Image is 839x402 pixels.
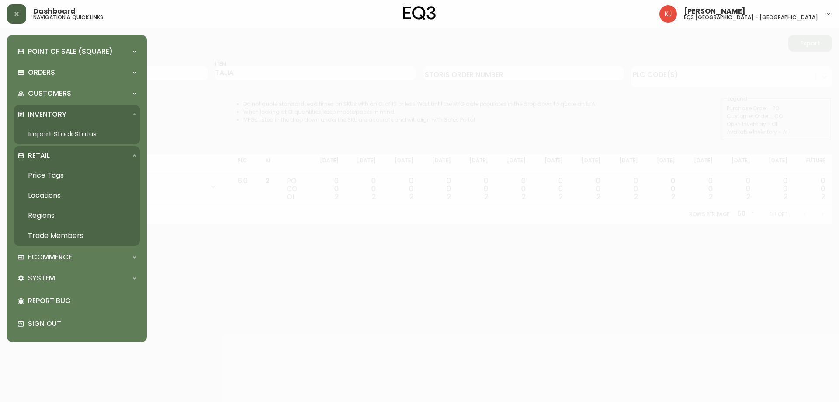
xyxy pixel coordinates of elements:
[14,312,140,335] div: Sign Out
[14,206,140,226] a: Regions
[684,15,818,20] h5: eq3 [GEOGRAPHIC_DATA] - [GEOGRAPHIC_DATA]
[14,124,140,144] a: Import Stock Status
[14,165,140,185] a: Price Tags
[14,248,140,267] div: Ecommerce
[14,42,140,61] div: Point of Sale (Square)
[14,146,140,165] div: Retail
[28,151,50,161] p: Retail
[28,319,136,329] p: Sign Out
[14,105,140,124] div: Inventory
[28,89,71,98] p: Customers
[659,5,677,23] img: 24a625d34e264d2520941288c4a55f8e
[403,6,436,20] img: logo
[14,290,140,312] div: Report Bug
[28,273,55,283] p: System
[28,296,136,306] p: Report Bug
[33,8,76,15] span: Dashboard
[28,110,66,119] p: Inventory
[28,68,55,77] p: Orders
[14,84,140,103] div: Customers
[14,63,140,82] div: Orders
[28,47,113,56] p: Point of Sale (Square)
[28,252,72,262] p: Ecommerce
[14,269,140,288] div: System
[14,185,140,206] a: Locations
[14,226,140,246] a: Trade Members
[33,15,103,20] h5: navigation & quick links
[684,8,745,15] span: [PERSON_NAME]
